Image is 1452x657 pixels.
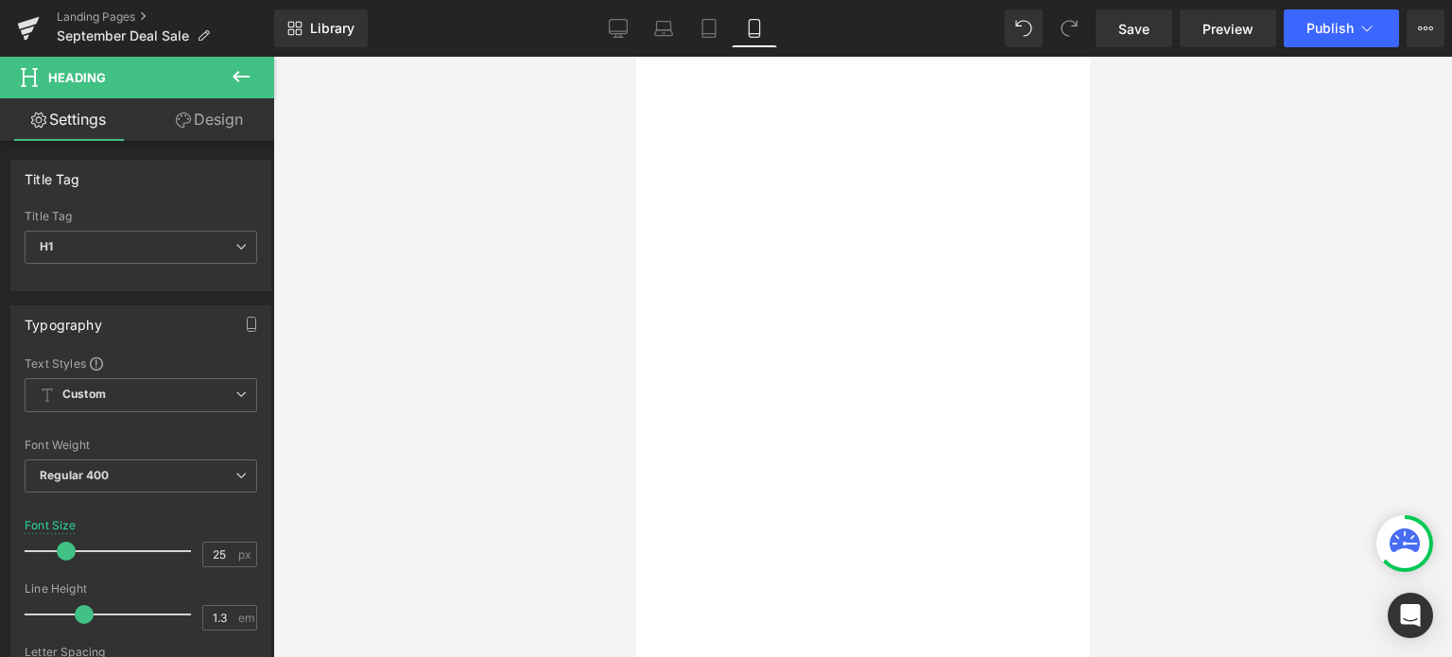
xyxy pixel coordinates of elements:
a: Preview [1180,9,1276,47]
b: H1 [40,239,53,253]
span: Library [310,20,354,37]
span: September Deal Sale [57,28,189,43]
span: Preview [1202,19,1253,39]
a: New Library [274,9,368,47]
a: Laptop [641,9,686,47]
div: Line Height [25,582,257,596]
div: Typography [25,306,102,333]
a: Mobile [732,9,777,47]
b: Custom [62,387,106,403]
div: Font Size [25,519,77,532]
b: Regular 400 [40,468,110,482]
span: em [238,612,254,624]
span: Save [1118,19,1149,39]
a: Landing Pages [57,9,274,25]
div: Text Styles [25,355,257,371]
div: Open Intercom Messenger [1388,593,1433,638]
button: More [1407,9,1444,47]
span: px [238,548,254,561]
span: Heading [48,70,106,85]
button: Undo [1005,9,1043,47]
span: Publish [1306,21,1354,36]
div: Font Weight [25,439,257,452]
a: Desktop [596,9,641,47]
div: Title Tag [25,210,257,223]
a: Tablet [686,9,732,47]
button: Publish [1284,9,1399,47]
button: Redo [1050,9,1088,47]
a: Design [141,98,278,141]
div: Title Tag [25,161,80,187]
